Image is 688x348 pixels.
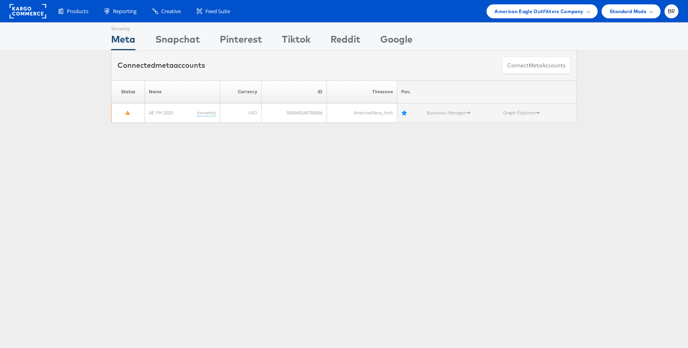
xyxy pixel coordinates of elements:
button: ConnectmetaAccounts [502,57,571,75]
span: American Eagle Outfitters Company [494,7,583,16]
a: Graph Explorer [503,110,539,116]
span: meta [529,62,542,69]
th: Name [145,81,220,103]
span: Products [67,8,88,15]
span: Feed Suite [205,8,230,15]
span: Standard Mode [610,7,647,16]
div: Pinterest [220,32,262,50]
td: USD [220,103,261,122]
th: Status [111,81,145,103]
a: Business Manager [427,110,470,116]
th: ID [261,81,326,103]
a: AE PM 2020 [149,109,173,115]
span: BR [668,9,675,14]
a: (rename) [197,109,216,116]
div: Showing [111,23,135,32]
div: Snapchat [155,32,200,50]
th: Currency [220,81,261,103]
td: 585540248758886 [261,103,326,122]
div: Reddit [330,32,360,50]
div: Connected accounts [117,60,205,71]
div: Tiktok [282,32,311,50]
div: Google [380,32,412,50]
span: Creative [161,8,181,15]
td: America/New_York [326,103,397,122]
th: Timezone [326,81,397,103]
span: Reporting [113,8,137,15]
div: Meta [111,32,135,50]
span: meta [155,61,174,70]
